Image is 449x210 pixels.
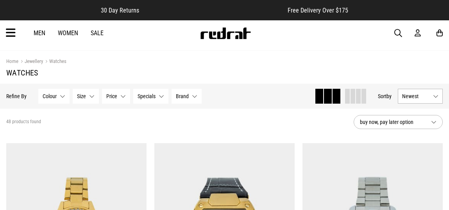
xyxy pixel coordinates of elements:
[6,119,41,125] span: 48 products found
[200,27,251,39] img: Redrat logo
[77,93,86,99] span: Size
[6,58,18,64] a: Home
[6,68,443,77] h1: Watches
[102,89,130,104] button: Price
[176,93,189,99] span: Brand
[378,92,392,101] button: Sortby
[360,117,425,127] span: buy now, pay later option
[133,89,168,104] button: Specials
[155,6,272,14] iframe: Customer reviews powered by Trustpilot
[43,58,66,66] a: Watches
[354,115,443,129] button: buy now, pay later option
[43,93,57,99] span: Colour
[34,29,45,37] a: Men
[138,93,156,99] span: Specials
[172,89,202,104] button: Brand
[18,58,43,66] a: Jewellery
[398,89,443,104] button: Newest
[91,29,104,37] a: Sale
[38,89,70,104] button: Colour
[73,89,99,104] button: Size
[6,93,27,99] p: Refine By
[101,7,139,14] span: 30 Day Returns
[386,93,392,99] span: by
[402,93,430,99] span: Newest
[106,93,117,99] span: Price
[288,7,348,14] span: Free Delivery Over $175
[58,29,78,37] a: Women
